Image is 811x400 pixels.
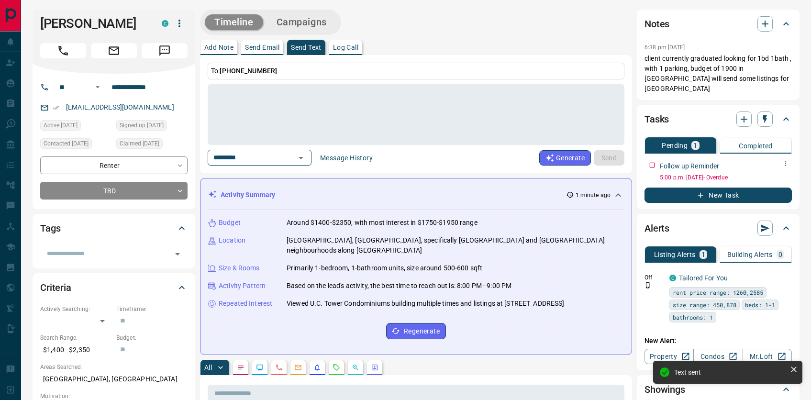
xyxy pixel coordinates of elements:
[576,191,611,200] p: 1 minute ago
[669,275,676,281] div: condos.ca
[693,142,697,149] p: 1
[294,364,302,371] svg: Emails
[44,139,89,148] span: Contacted [DATE]
[333,364,340,371] svg: Requests
[644,54,792,94] p: client currently graduated looking for 1bd 1bath , with 1 parking, budget of 1900 in [GEOGRAPHIC_...
[739,143,773,149] p: Completed
[371,364,378,371] svg: Agent Actions
[287,263,482,273] p: Primarily 1-bedroom, 1-bathroom units, size around 500-600 sqft
[287,235,624,256] p: [GEOGRAPHIC_DATA], [GEOGRAPHIC_DATA], specifically [GEOGRAPHIC_DATA] and [GEOGRAPHIC_DATA] neighb...
[679,274,728,282] a: Tailored For You
[44,121,78,130] span: Active [DATE]
[40,217,188,240] div: Tags
[386,323,446,339] button: Regenerate
[333,44,358,51] p: Log Call
[287,218,478,228] p: Around $1400-$2350, with most interest in $1750-$1950 range
[208,63,624,79] p: To:
[40,43,86,58] span: Call
[673,312,713,322] span: bathrooms: 1
[116,305,188,313] p: Timeframe:
[66,103,174,111] a: [EMAIL_ADDRESS][DOMAIN_NAME]
[40,333,111,342] p: Search Range:
[171,247,184,261] button: Open
[219,281,266,291] p: Activity Pattern
[40,371,188,387] p: [GEOGRAPHIC_DATA], [GEOGRAPHIC_DATA]
[778,251,782,258] p: 0
[662,142,688,149] p: Pending
[644,44,685,51] p: 6:38 pm [DATE]
[745,300,775,310] span: beds: 1-1
[644,282,651,289] svg: Push Notification Only
[287,299,564,309] p: Viewed U.C. Tower Condominiums building multiple times and listings at [STREET_ADDRESS]
[287,281,511,291] p: Based on the lead's activity, the best time to reach out is: 8:00 PM - 9:00 PM
[40,16,147,31] h1: [PERSON_NAME]
[245,44,279,51] p: Send Email
[294,151,308,165] button: Open
[352,364,359,371] svg: Opportunities
[204,364,212,371] p: All
[208,186,624,204] div: Activity Summary1 minute ago
[291,44,322,51] p: Send Text
[644,16,669,32] h2: Notes
[654,251,696,258] p: Listing Alerts
[120,139,159,148] span: Claimed [DATE]
[673,300,736,310] span: size range: 450,878
[40,280,71,295] h2: Criteria
[743,349,792,364] a: Mr.Loft
[162,20,168,27] div: condos.ca
[40,276,188,299] div: Criteria
[40,156,188,174] div: Renter
[313,364,321,371] svg: Listing Alerts
[116,333,188,342] p: Budget:
[53,104,59,111] svg: Email Verified
[256,364,264,371] svg: Lead Browsing Activity
[314,150,378,166] button: Message History
[727,251,773,258] p: Building Alerts
[644,12,792,35] div: Notes
[644,108,792,131] div: Tasks
[40,221,60,236] h2: Tags
[92,81,103,93] button: Open
[116,138,188,152] div: Fri Jun 20 2025
[673,288,763,297] span: rent price range: 1260,2585
[142,43,188,58] span: Message
[91,43,137,58] span: Email
[267,14,336,30] button: Campaigns
[40,305,111,313] p: Actively Searching:
[701,251,705,258] p: 1
[275,364,283,371] svg: Calls
[644,188,792,203] button: New Task
[116,120,188,133] div: Fri Jun 20 2025
[644,382,685,397] h2: Showings
[674,368,786,376] div: Text sent
[220,67,277,75] span: [PHONE_NUMBER]
[219,263,260,273] p: Size & Rooms
[644,273,664,282] p: Off
[40,120,111,133] div: Tue Aug 26 2025
[40,363,188,371] p: Areas Searched:
[644,336,792,346] p: New Alert:
[205,14,263,30] button: Timeline
[219,299,272,309] p: Repeated Interest
[644,221,669,236] h2: Alerts
[40,342,111,358] p: $1,400 - $2,350
[120,121,164,130] span: Signed up [DATE]
[40,182,188,200] div: TBD
[660,173,792,182] p: 5:00 p.m. [DATE] - Overdue
[644,217,792,240] div: Alerts
[644,349,694,364] a: Property
[221,190,275,200] p: Activity Summary
[660,161,719,171] p: Follow up Reminder
[40,138,111,152] div: Mon Jun 23 2025
[219,235,245,245] p: Location
[644,111,669,127] h2: Tasks
[219,218,241,228] p: Budget
[204,44,233,51] p: Add Note
[237,364,244,371] svg: Notes
[539,150,591,166] button: Generate
[693,349,743,364] a: Condos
